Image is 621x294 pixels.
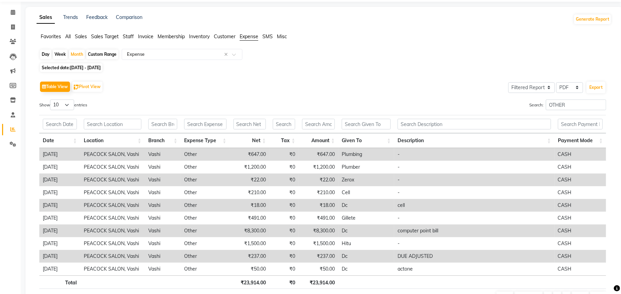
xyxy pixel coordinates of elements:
[554,199,606,212] td: CASH
[181,161,230,174] td: Other
[269,199,299,212] td: ₹0
[69,50,85,59] div: Month
[299,224,338,237] td: ₹8,300.00
[181,148,230,161] td: Other
[269,133,299,148] th: Tax: activate to sort column ascending
[39,186,80,199] td: [DATE]
[214,33,236,40] span: Customer
[394,199,554,212] td: cell
[39,161,80,174] td: [DATE]
[230,275,270,289] th: ₹23,914.00
[342,119,391,129] input: Search Given To
[230,161,269,174] td: ₹1,200.00
[269,186,299,199] td: ₹0
[299,237,338,250] td: ₹1,500.00
[394,148,554,161] td: -
[394,186,554,199] td: -
[145,186,181,199] td: Vashi
[224,51,230,58] span: Clear all
[394,174,554,186] td: -
[558,119,603,129] input: Search Payment Mode
[184,119,226,129] input: Search Expense Type
[80,237,145,250] td: PEACOCK SALON, Vashi
[394,212,554,224] td: -
[269,174,299,186] td: ₹0
[394,263,554,275] td: actone
[299,250,338,263] td: ₹237.00
[145,237,181,250] td: Vashi
[39,199,80,212] td: [DATE]
[338,250,394,263] td: Dc
[233,119,266,129] input: Search Net
[338,199,394,212] td: Dc
[39,275,80,289] th: Total
[50,99,74,110] select: Showentries
[39,212,80,224] td: [DATE]
[299,186,338,199] td: ₹210.00
[554,237,606,250] td: CASH
[145,161,181,174] td: Vashi
[80,199,145,212] td: PEACOCK SALON, Vashi
[145,133,181,148] th: Branch: activate to sort column ascending
[138,33,153,40] span: Invoice
[39,263,80,275] td: [DATE]
[74,85,79,90] img: pivot.png
[230,212,269,224] td: ₹491.00
[181,199,230,212] td: Other
[80,148,145,161] td: PEACOCK SALON, Vashi
[273,119,295,129] input: Search Tax
[80,186,145,199] td: PEACOCK SALON, Vashi
[39,250,80,263] td: [DATE]
[158,33,185,40] span: Membership
[554,161,606,174] td: CASH
[230,148,269,161] td: ₹647.00
[338,148,394,161] td: Plumbing
[338,212,394,224] td: Gillete
[230,174,269,186] td: ₹22.00
[72,82,102,92] button: Pivot View
[269,224,299,237] td: ₹0
[299,148,338,161] td: ₹647.00
[230,133,270,148] th: Net: activate to sort column ascending
[269,148,299,161] td: ₹0
[86,50,118,59] div: Custom Range
[587,82,605,93] button: Export
[338,224,394,237] td: Dc
[230,199,269,212] td: ₹18.00
[394,250,554,263] td: DUE ADJUSTED
[299,174,338,186] td: ₹22.00
[181,237,230,250] td: Other
[145,148,181,161] td: Vashi
[269,275,299,289] th: ₹0
[41,33,61,40] span: Favorites
[398,119,551,129] input: Search Description
[574,14,611,24] button: Generate Report
[116,14,142,20] a: Comparison
[37,11,55,24] a: Sales
[299,212,338,224] td: ₹491.00
[230,186,269,199] td: ₹210.00
[240,33,258,40] span: Expense
[40,63,102,72] span: Selected date:
[189,33,210,40] span: Inventory
[39,237,80,250] td: [DATE]
[80,224,145,237] td: PEACOCK SALON, Vashi
[269,212,299,224] td: ₹0
[302,119,335,129] input: Search Amount
[546,99,606,110] input: Search:
[148,119,178,129] input: Search Branch
[181,212,230,224] td: Other
[394,237,554,250] td: -
[338,133,394,148] th: Given To: activate to sort column ascending
[181,263,230,275] td: Other
[145,263,181,275] td: Vashi
[299,275,338,289] th: ₹23,914.00
[145,212,181,224] td: Vashi
[145,224,181,237] td: Vashi
[230,224,269,237] td: ₹8,300.00
[554,133,606,148] th: Payment Mode: activate to sort column ascending
[145,250,181,263] td: Vashi
[181,250,230,263] td: Other
[554,148,606,161] td: CASH
[269,161,299,174] td: ₹0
